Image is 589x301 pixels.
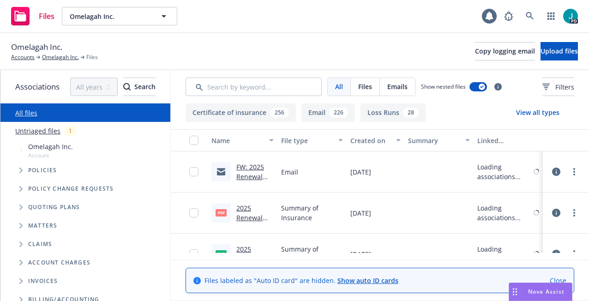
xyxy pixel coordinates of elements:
div: 256 [270,108,289,118]
button: SearchSearch [123,78,156,96]
span: Copy logging email [475,47,535,55]
div: Loading associations... [477,203,532,223]
div: Summary [408,136,460,145]
span: xlsx [216,250,227,257]
button: Copy logging email [475,42,535,60]
span: Nova Assist [528,288,565,295]
span: Summary of Insurance [281,244,343,264]
div: 28 [403,108,419,118]
span: pdf [216,209,227,216]
div: Drag to move [509,283,521,301]
input: Select all [189,136,198,145]
span: Quoting plans [28,205,80,210]
span: Show nested files [421,83,466,90]
a: Close [550,276,566,285]
span: Filters [555,82,574,92]
span: [DATE] [350,208,371,218]
span: Upload files [541,47,578,55]
div: 226 [329,108,348,118]
a: FW: 2025 Renewal Proposal and Summary of Insurance [236,163,274,220]
a: more [569,207,580,218]
a: 2025 Renewal Summary of Insurance - [DATE].pdf [236,204,274,251]
span: Matters [28,223,57,229]
div: Search [123,78,156,96]
button: Created on [347,129,404,151]
input: Toggle Row Selected [189,167,198,176]
span: Files [39,12,54,20]
img: photo [563,9,578,24]
span: All [335,82,343,91]
div: File type [281,136,333,145]
span: Summary of Insurance [281,203,343,223]
span: [DATE] [350,167,371,177]
span: [DATE] [350,249,371,259]
div: Linked associations [477,136,539,145]
button: Filters [542,78,574,96]
a: Untriaged files [15,126,60,136]
div: Tree Example [0,140,170,290]
button: Loss Runs [361,103,426,122]
svg: Search [123,83,131,90]
a: Omelagah Inc. [42,53,79,61]
div: 1 [64,126,77,136]
a: All files [15,108,37,117]
button: Linked associations [474,129,543,151]
div: Name [211,136,264,145]
span: Files [358,82,372,91]
span: Filters [542,82,574,92]
span: Claims [28,241,52,247]
span: Files [86,53,98,61]
a: Accounts [11,53,35,61]
a: Switch app [542,7,560,25]
button: Omelagah Inc. [62,7,177,25]
div: Created on [350,136,391,145]
button: Summary [404,129,474,151]
div: Loading associations... [477,244,532,264]
span: Associations [15,81,60,93]
a: Search [521,7,539,25]
span: Account [28,151,73,159]
span: Email [281,167,298,177]
button: Name [208,129,277,151]
button: Certificate of insurance [186,103,296,122]
a: more [569,248,580,259]
span: Emails [387,82,408,91]
span: Policies [28,168,57,173]
button: View all types [501,103,574,122]
span: Policy change requests [28,186,114,192]
button: Upload files [541,42,578,60]
span: Omelagah Inc. [28,142,73,151]
span: Omelagah Inc. [70,12,150,21]
input: Toggle Row Selected [189,249,198,259]
input: Toggle Row Selected [189,208,198,217]
span: Invoices [28,278,58,284]
a: Show auto ID cards [337,276,398,285]
input: Search by keyword... [186,78,322,96]
span: Account charges [28,260,90,265]
button: Nova Assist [509,283,572,301]
span: Omelagah Inc. [11,41,62,53]
a: 2025 Renewal Summary of Insurance - [DATE].xlsx [236,245,274,292]
a: more [569,166,580,177]
button: File type [277,129,347,151]
button: Email [301,103,355,122]
a: Files [7,3,58,29]
a: Report a Bug [499,7,518,25]
span: Files labeled as "Auto ID card" are hidden. [204,276,398,285]
div: Loading associations... [477,162,532,181]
